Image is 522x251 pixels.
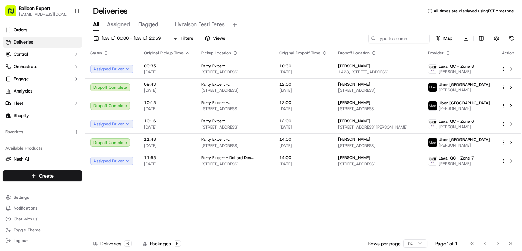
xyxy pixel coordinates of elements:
[338,155,370,161] span: [PERSON_NAME]
[338,106,417,112] span: [STREET_ADDRESS]
[201,143,268,148] span: [STREET_ADDRESS]
[3,86,82,97] a: Analytics
[279,137,327,142] span: 14:00
[428,138,437,147] img: uber-new-logo.jpeg
[338,100,370,105] span: [PERSON_NAME]
[14,39,33,45] span: Deliveries
[90,157,133,165] button: Assigned Driver
[3,225,82,235] button: Toggle Theme
[5,156,79,162] a: Nash AI
[201,161,268,167] span: [STREET_ADDRESS][PERSON_NAME]
[14,156,29,162] span: Nash AI
[434,8,514,14] span: All times are displayed using EST timezone
[338,63,370,69] span: [PERSON_NAME]
[107,20,130,29] span: Assigned
[338,161,417,167] span: [STREET_ADDRESS]
[144,69,190,75] span: [DATE]
[144,155,190,161] span: 11:55
[3,170,82,181] button: Create
[279,143,327,148] span: [DATE]
[439,124,474,130] span: [PERSON_NAME]
[144,100,190,105] span: 10:15
[279,88,327,93] span: [DATE]
[428,156,437,165] img: profile_balloonexpert_internal.png
[144,106,190,112] span: [DATE]
[439,64,474,69] span: Laval QC - Zone 8
[201,137,268,142] span: Party Expert - [GEOGRAPHIC_DATA]
[428,101,437,110] img: uber-new-logo.jpeg
[14,227,41,233] span: Toggle Theme
[14,205,37,211] span: Notifications
[90,50,102,56] span: Status
[279,82,327,87] span: 12:00
[439,106,490,111] span: [PERSON_NAME]
[439,161,474,166] span: [PERSON_NAME]
[3,3,70,19] button: Balloon Expert[EMAIL_ADDRESS][DOMAIN_NAME]
[3,127,82,137] div: Favorites
[3,203,82,213] button: Notifications
[170,34,196,43] button: Filters
[19,12,68,17] button: [EMAIL_ADDRESS][DOMAIN_NAME]
[213,35,225,41] span: Views
[439,87,490,93] span: [PERSON_NAME]
[14,76,29,82] span: Engage
[14,64,37,70] span: Orchestrate
[439,143,490,148] span: [PERSON_NAME]
[144,88,190,93] span: [DATE]
[175,20,225,29] span: Livraison Festi Fetes
[338,118,370,124] span: [PERSON_NAME]
[14,195,29,200] span: Settings
[93,20,99,29] span: All
[428,50,444,56] span: Provider
[338,137,370,142] span: [PERSON_NAME]
[3,37,82,48] a: Deliveries
[19,5,50,12] button: Balloon Expert
[144,50,184,56] span: Original Pickup Time
[102,35,161,41] span: [DATE] 00:00 - [DATE] 23:59
[439,69,474,74] span: [PERSON_NAME]
[279,124,327,130] span: [DATE]
[3,61,82,72] button: Orchestrate
[3,143,82,154] div: Available Products
[143,240,181,247] div: Packages
[90,65,133,73] button: Assigned Driver
[279,69,327,75] span: [DATE]
[368,34,430,43] input: Type to search
[338,124,417,130] span: [STREET_ADDRESS][PERSON_NAME]
[93,240,132,247] div: Deliveries
[14,51,28,57] span: Control
[201,106,268,112] span: [STREET_ADDRESS][PERSON_NAME]
[279,118,327,124] span: 12:00
[14,216,38,222] span: Chat with us!
[428,65,437,73] img: profile_balloonexpert_internal.png
[138,20,158,29] span: Flagged
[201,100,268,105] span: Party Expert - [GEOGRAPHIC_DATA]
[338,88,417,93] span: [STREET_ADDRESS]
[3,154,82,165] button: Nash AI
[201,69,268,75] span: [STREET_ADDRESS]
[3,73,82,84] button: Engage
[507,34,517,43] button: Refresh
[279,155,327,161] span: 14:00
[14,238,28,244] span: Log out
[201,124,268,130] span: [STREET_ADDRESS]
[5,113,11,118] img: Shopify logo
[428,120,437,129] img: profile_balloonexpert_internal.png
[338,143,417,148] span: [STREET_ADDRESS]
[144,118,190,124] span: 10:16
[439,119,474,124] span: Laval QC - Zone 6
[501,50,515,56] div: Action
[144,143,190,148] span: [DATE]
[90,120,133,128] button: Assigned Driver
[3,214,82,224] button: Chat with us!
[3,98,82,109] button: Fleet
[14,113,29,119] span: Shopify
[3,24,82,35] a: Orders
[3,236,82,246] button: Log out
[338,82,370,87] span: [PERSON_NAME]
[14,100,23,106] span: Fleet
[201,88,268,93] span: [STREET_ADDRESS]
[14,27,27,33] span: Orders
